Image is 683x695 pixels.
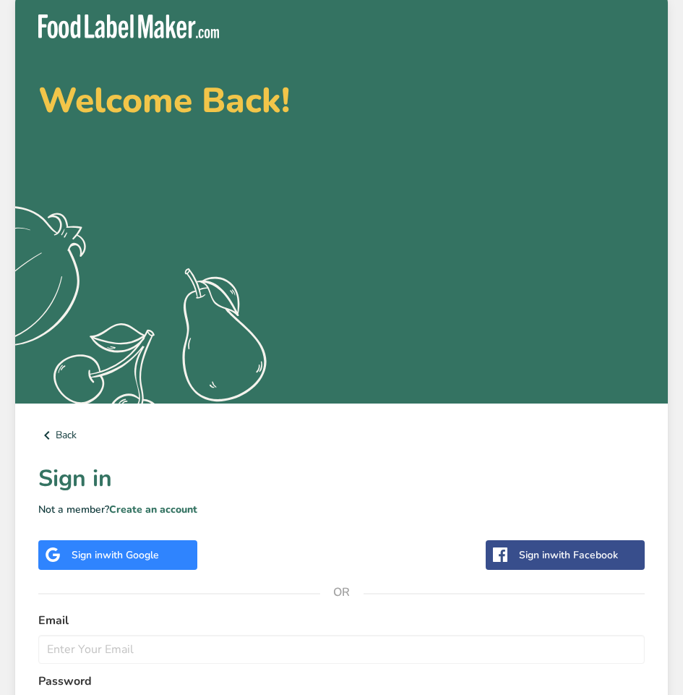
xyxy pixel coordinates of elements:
[38,673,645,690] label: Password
[109,503,197,516] a: Create an account
[38,612,645,629] label: Email
[38,502,645,517] p: Not a member?
[72,547,159,563] div: Sign in
[38,427,645,444] a: Back
[38,635,645,664] input: Enter Your Email
[519,547,618,563] div: Sign in
[38,461,645,496] h1: Sign in
[320,571,364,614] span: OR
[38,14,219,38] img: Food Label Maker
[38,83,645,118] h2: Welcome Back!
[103,548,159,562] span: with Google
[550,548,618,562] span: with Facebook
